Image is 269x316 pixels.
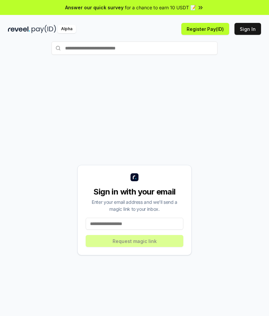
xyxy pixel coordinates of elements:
div: Sign in with your email [86,187,183,197]
button: Register Pay(ID) [181,23,229,35]
button: Sign In [234,23,261,35]
span: Answer our quick survey [65,4,124,11]
div: Alpha [57,25,76,33]
div: Enter your email address and we’ll send a magic link to your inbox. [86,198,183,212]
img: logo_small [131,173,138,181]
img: reveel_dark [8,25,30,33]
img: pay_id [32,25,56,33]
span: for a chance to earn 10 USDT 📝 [125,4,196,11]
